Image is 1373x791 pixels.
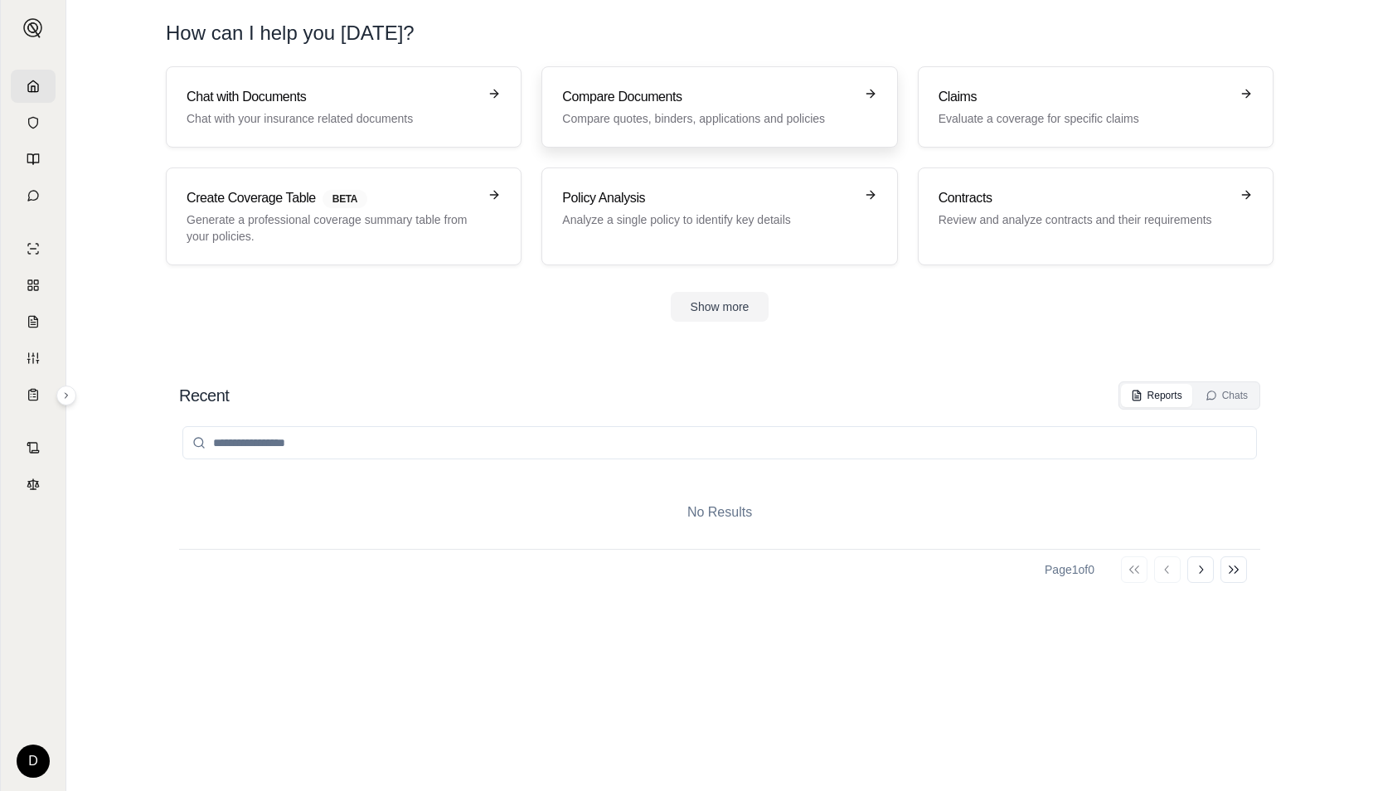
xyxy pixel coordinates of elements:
a: ClaimsEvaluate a coverage for specific claims [918,66,1274,148]
button: Expand sidebar [56,386,76,405]
button: Reports [1121,384,1192,407]
a: Single Policy [11,232,56,265]
span: BETA [323,190,367,208]
a: Contract Analysis [11,431,56,464]
a: Chat [11,179,56,212]
a: Legal Search Engine [11,468,56,501]
p: Chat with your insurance related documents [187,110,478,127]
p: Generate a professional coverage summary table from your policies. [187,211,478,245]
a: Prompt Library [11,143,56,176]
p: Review and analyze contracts and their requirements [939,211,1230,228]
h1: How can I help you [DATE]? [166,20,1274,46]
h3: Chat with Documents [187,87,478,107]
a: Claim Coverage [11,305,56,338]
div: No Results [179,476,1260,549]
a: Policy Comparisons [11,269,56,302]
div: Reports [1131,389,1182,402]
button: Expand sidebar [17,12,50,45]
h3: Contracts [939,188,1230,208]
div: D [17,745,50,778]
div: Page 1 of 0 [1045,561,1094,578]
p: Analyze a single policy to identify key details [562,211,853,228]
h3: Policy Analysis [562,188,853,208]
a: Home [11,70,56,103]
a: Policy AnalysisAnalyze a single policy to identify key details [541,167,897,265]
p: Compare quotes, binders, applications and policies [562,110,853,127]
a: Coverage Table [11,378,56,411]
a: Custom Report [11,342,56,375]
a: ContractsReview and analyze contracts and their requirements [918,167,1274,265]
p: Evaluate a coverage for specific claims [939,110,1230,127]
a: Compare DocumentsCompare quotes, binders, applications and policies [541,66,897,148]
h3: Claims [939,87,1230,107]
h2: Recent [179,384,229,407]
button: Chats [1196,384,1258,407]
button: Show more [671,292,769,322]
img: Expand sidebar [23,18,43,38]
h3: Create Coverage Table [187,188,478,208]
div: Chats [1206,389,1248,402]
a: Chat with DocumentsChat with your insurance related documents [166,66,522,148]
h3: Compare Documents [562,87,853,107]
a: Create Coverage TableBETAGenerate a professional coverage summary table from your policies. [166,167,522,265]
a: Documents Vault [11,106,56,139]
